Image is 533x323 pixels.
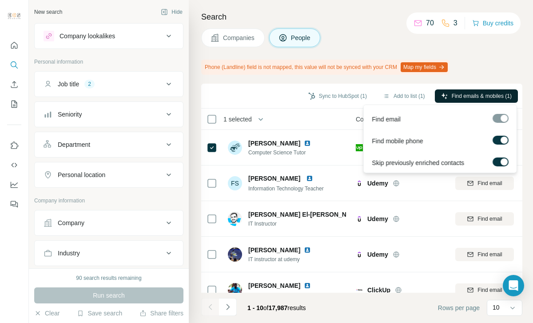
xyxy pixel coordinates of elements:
div: New search [34,8,62,16]
div: Company lookalikes [60,32,115,40]
div: Industry [58,249,80,258]
div: 2 [84,80,95,88]
span: IT instructor at udemy [248,255,322,263]
span: Udemy [367,250,388,259]
span: [PERSON_NAME] El-[PERSON_NAME] [248,210,362,219]
button: Navigate to next page [219,298,237,316]
span: of [263,304,269,311]
p: Company information [34,197,183,205]
span: Computer teacher [248,291,322,299]
span: Find emails & mobiles (1) [452,92,512,100]
img: Logo of Upwork [356,144,363,151]
span: Udemy [367,214,388,223]
button: Find email [455,177,514,190]
img: Logo of Udemy [356,251,363,258]
span: ClickUp [367,286,390,295]
span: [PERSON_NAME] [248,175,300,182]
span: Computer Science Tutor [248,149,322,157]
div: Company [58,218,84,227]
button: Buy credits [472,17,513,29]
div: Personal location [58,170,105,179]
span: 17,987 [269,304,288,311]
button: Sync to HubSpot (1) [302,89,373,103]
span: Information Technology Teacher [248,186,324,192]
button: Clear [34,309,60,318]
span: Find email [477,286,502,294]
img: Logo of Udemy [356,180,363,187]
button: Hide [155,5,189,19]
button: My lists [7,96,21,112]
span: Find email [477,250,502,258]
button: Search [7,57,21,73]
img: Avatar [228,212,242,226]
button: Find email [455,283,514,297]
span: Find email [477,179,502,187]
p: 70 [426,18,434,28]
span: People [291,33,311,42]
img: LinkedIn logo [304,282,311,289]
span: Skip previously enriched contacts [372,158,464,167]
span: Companies [223,33,255,42]
img: Logo of ClickUp [356,288,363,291]
button: Job title2 [35,73,183,95]
span: Find email [477,215,502,223]
button: Find email [455,248,514,261]
button: Map my fields [401,62,448,72]
button: Save search [77,309,122,318]
p: Personal information [34,58,183,66]
img: Avatar [228,141,242,155]
button: Find emails & mobiles (1) [435,89,518,103]
span: Company [356,115,382,124]
span: Rows per page [438,303,480,312]
div: Phone (Landline) field is not mapped, this value will not be synced with your CRM [201,60,449,75]
span: 1 - 10 [247,304,263,311]
div: Job title [58,80,79,89]
div: Seniority [58,110,82,119]
span: Find mobile phone [372,137,423,145]
button: Quick start [7,37,21,53]
img: Avatar [7,9,21,23]
p: 3 [453,18,457,28]
button: Company [35,212,183,234]
span: Udemy [367,179,388,188]
button: Add to list (1) [377,89,431,103]
span: Find email [372,115,401,124]
img: Logo of Udemy [356,215,363,222]
button: Enrich CSV [7,77,21,93]
button: Industry [35,242,183,264]
button: Seniority [35,104,183,125]
button: Use Surfe API [7,157,21,173]
button: Feedback [7,196,21,212]
button: Department [35,134,183,155]
button: Find email [455,212,514,226]
span: [PERSON_NAME] [248,246,300,254]
div: Open Intercom Messenger [503,275,524,296]
img: Avatar [228,247,242,262]
img: LinkedIn logo [304,140,311,147]
span: [PERSON_NAME] [248,139,300,148]
button: Share filters [139,309,183,318]
button: Personal location [35,164,183,186]
span: 1 selected [223,115,252,124]
img: LinkedIn logo [304,246,311,254]
img: LinkedIn logo [306,175,313,182]
button: Company lookalikes [35,25,183,47]
span: [PERSON_NAME] [248,281,300,290]
div: 90 search results remaining [76,274,141,282]
h4: Search [201,11,522,23]
button: Use Surfe on LinkedIn [7,137,21,153]
p: 10 [493,303,500,312]
img: Avatar [228,283,242,297]
span: IT Instructor [248,220,346,228]
button: Dashboard [7,177,21,193]
div: Department [58,140,90,149]
div: FS [228,176,242,190]
span: results [247,304,306,311]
